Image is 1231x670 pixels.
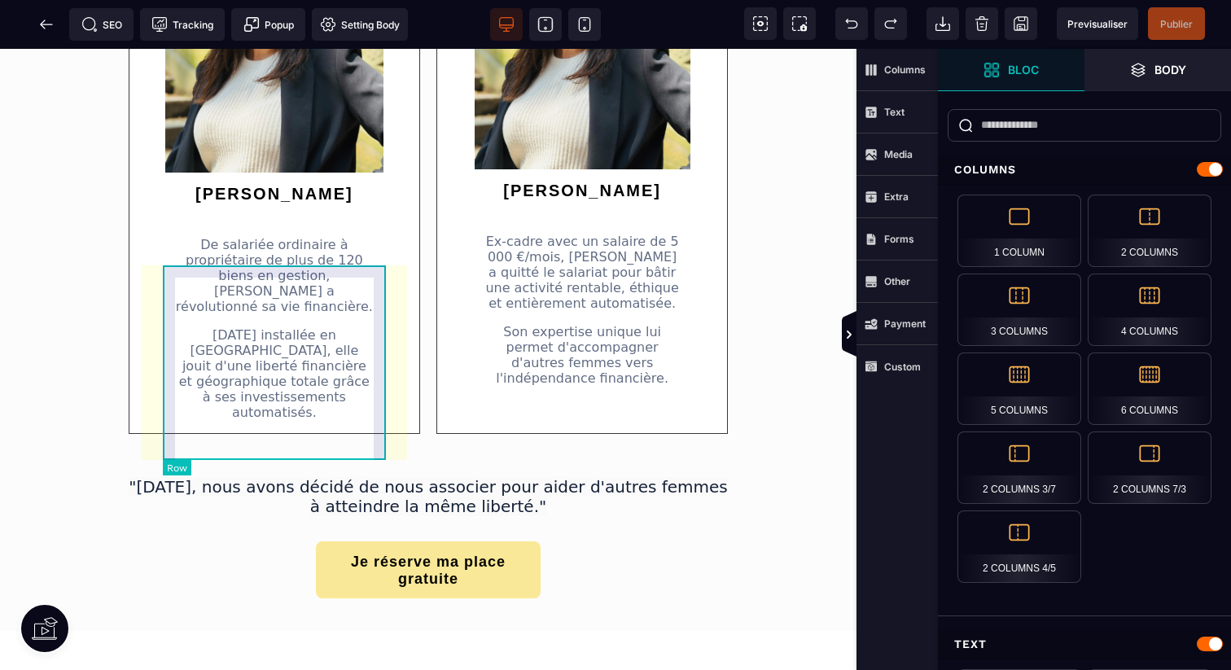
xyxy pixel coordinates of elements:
p: De salariée ordinaire à propriétaire de plus de 120 biens en gestion, [PERSON_NAME] a révolutionn... [175,188,374,265]
div: 3 Columns [957,274,1081,346]
div: 2 Columns 4/5 [957,510,1081,583]
div: 2 Columns 7/3 [1088,431,1211,504]
strong: Custom [884,361,921,373]
strong: Media [884,148,913,160]
span: SEO [81,16,122,33]
p: Ex-cadre avec un salaire de 5 000 €/mois, [PERSON_NAME] a quitté le salariat pour bâtir une activ... [483,185,681,262]
div: 2 Columns 3/7 [957,431,1081,504]
span: Publier [1160,18,1193,30]
span: View components [744,7,777,40]
p: [DATE] installée en [GEOGRAPHIC_DATA], elle jouit d'une liberté financière et géographique totale... [175,278,374,371]
span: Preview [1057,7,1138,40]
span: Open Layer Manager [1084,49,1231,91]
h2: [PERSON_NAME] [142,127,407,163]
span: Tracking [151,16,213,33]
span: "[DATE], nous avons décidé de nous associer pour aider d'autres femmes à atteindre la même liberté." [129,428,728,467]
h2: [PERSON_NAME] [449,124,715,160]
strong: Other [884,275,910,287]
h2: Pourquoi cet Atelier est différent [12,617,1054,650]
span: Setting Body [320,16,400,33]
div: Text [938,629,1231,659]
div: 2 Columns [1088,195,1211,267]
strong: Body [1154,63,1186,76]
span: Previsualiser [1067,18,1128,30]
span: Screenshot [783,7,816,40]
div: 4 Columns [1088,274,1211,346]
span: Open Blocks [938,49,1084,91]
div: 5 Columns [957,353,1081,425]
strong: Payment [884,317,926,330]
strong: Bloc [1008,63,1039,76]
p: Son expertise unique lui permet d'accompagner d'autres femmes vers l'indépendance financière. [483,275,681,337]
strong: Extra [884,190,909,203]
button: Je réserve ma place gratuite [316,493,541,550]
strong: Forms [884,233,914,245]
span: Popup [243,16,294,33]
strong: Columns [884,63,926,76]
div: Columns [938,155,1231,185]
div: 1 Column [957,195,1081,267]
div: 6 Columns [1088,353,1211,425]
strong: Text [884,106,905,118]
